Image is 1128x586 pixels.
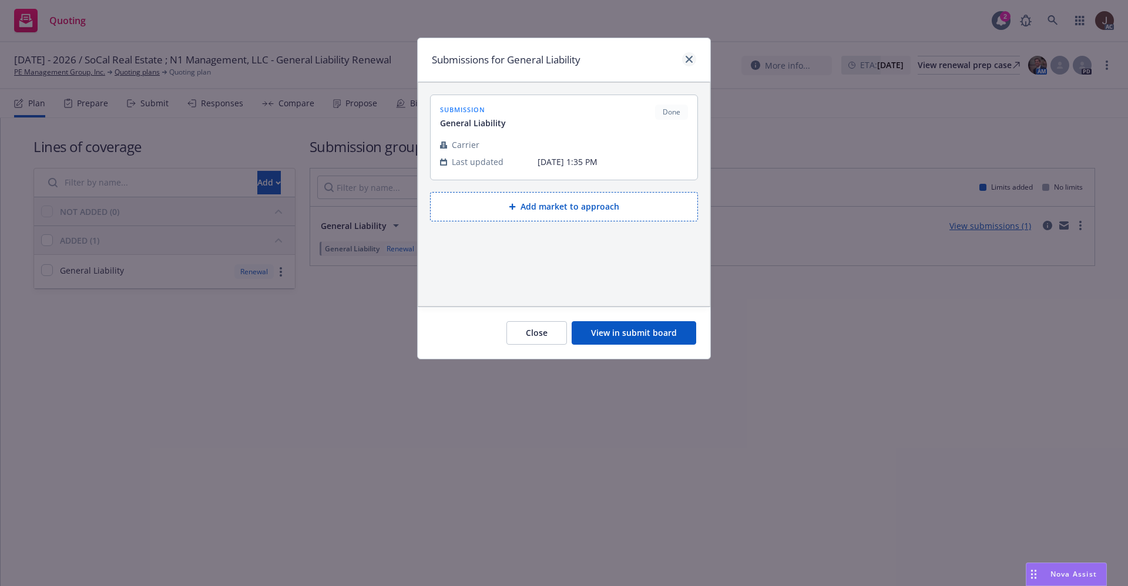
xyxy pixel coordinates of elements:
span: General Liability [440,117,506,129]
span: [DATE] 1:35 PM [538,156,688,168]
span: submission [440,105,506,114]
button: Nova Assist [1026,563,1107,586]
div: Drag to move [1026,563,1041,585]
button: Close [506,321,567,345]
button: View in submit board [572,321,696,345]
span: Done [660,107,683,117]
span: Nova Assist [1050,569,1097,579]
span: Last updated [452,156,503,168]
a: close [682,52,696,66]
button: Add market to approach [430,192,698,221]
span: Carrier [452,139,479,151]
h1: Submissions for General Liability [432,52,580,68]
